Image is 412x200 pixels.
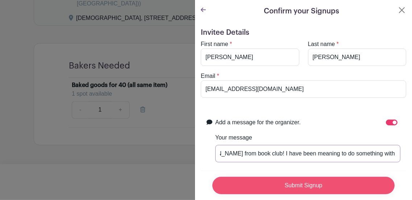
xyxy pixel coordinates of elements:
[264,6,340,17] h5: Confirm your Signups
[212,177,395,194] input: Submit Signup
[201,72,215,80] label: Email
[308,40,335,49] label: Last name
[215,118,301,127] label: Add a message for the organizer.
[201,28,406,37] h5: Invitee Details
[201,40,228,49] label: First name
[398,6,406,14] button: Close
[215,133,252,142] label: Your message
